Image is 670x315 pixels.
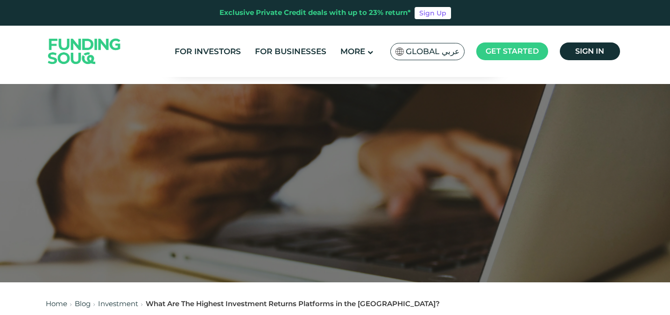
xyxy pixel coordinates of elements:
span: Sign in [575,47,604,56]
div: What Are The Highest Investment Returns Platforms in the [GEOGRAPHIC_DATA]? [146,299,440,309]
a: Investment [98,299,138,308]
img: SA Flag [395,48,404,56]
span: Global عربي [406,46,459,57]
a: Home [46,299,67,308]
a: For Investors [172,44,243,59]
span: Get started [486,47,539,56]
a: Blog [75,299,91,308]
a: Sign in [560,42,620,60]
img: Logo [39,28,130,75]
div: Exclusive Private Credit deals with up to 23% return* [219,7,411,18]
span: More [340,47,365,56]
a: Sign Up [415,7,451,19]
a: For Businesses [253,44,329,59]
